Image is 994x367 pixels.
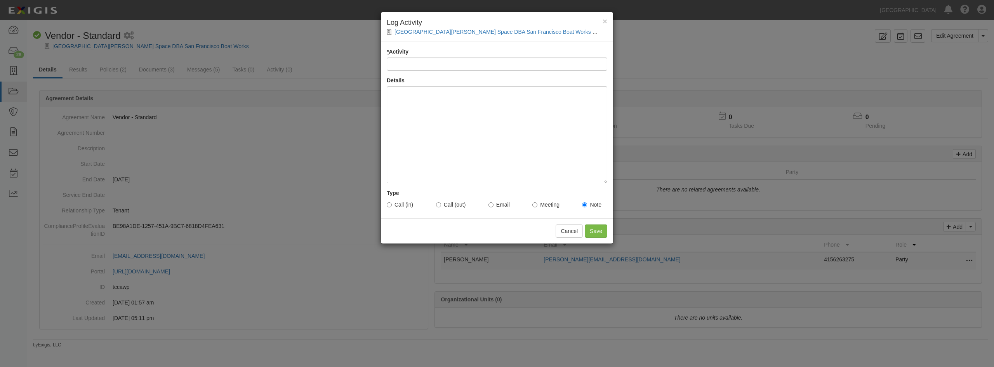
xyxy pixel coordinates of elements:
input: Note [582,202,587,207]
label: Call (in) [387,201,413,209]
input: Save [585,224,607,238]
label: Email [488,201,510,209]
label: Meeting [532,201,560,209]
a: [GEOGRAPHIC_DATA][PERSON_NAME] Space DBA San Francisco Boat Works [394,29,591,35]
label: Call (out) [436,201,466,209]
input: Meeting [532,202,537,207]
abbr: required [387,49,389,55]
input: Email [488,202,494,207]
label: Details [387,77,405,84]
label: Type [387,189,399,197]
span: × [603,17,607,26]
h4: Log Activity [387,18,607,28]
button: Close [603,17,607,25]
input: Call (out) [436,202,441,207]
button: Cancel [556,224,583,238]
input: Call (in) [387,202,392,207]
label: Note [582,201,601,209]
label: Activity [387,48,408,56]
